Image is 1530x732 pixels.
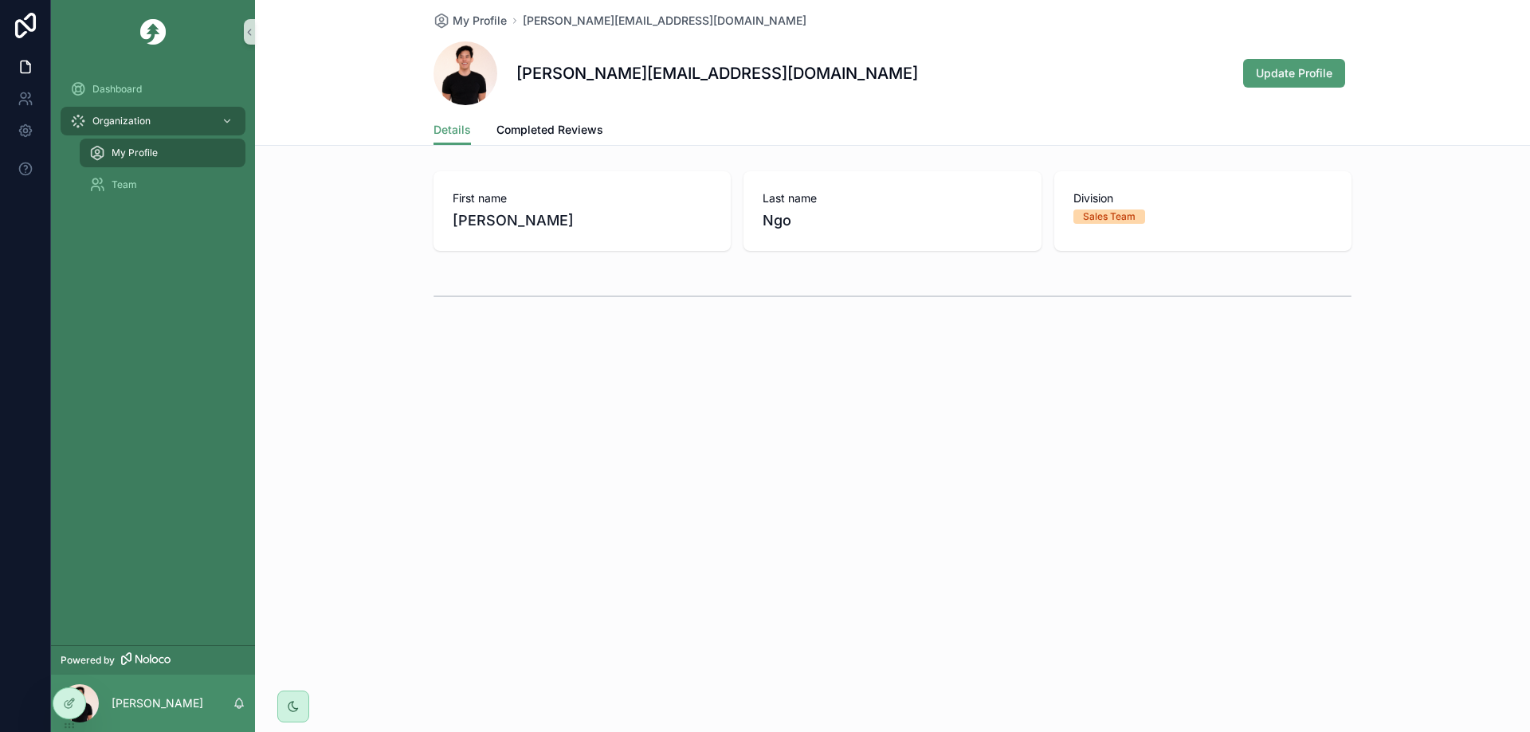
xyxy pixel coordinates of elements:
[763,190,1022,206] span: Last name
[433,122,471,138] span: Details
[453,190,712,206] span: First name
[1256,65,1332,81] span: Update Profile
[516,62,918,84] h1: [PERSON_NAME][EMAIL_ADDRESS][DOMAIN_NAME]
[61,75,245,104] a: Dashboard
[80,139,245,167] a: My Profile
[433,115,471,146] a: Details
[496,122,603,138] span: Completed Reviews
[496,115,603,147] a: Completed Reviews
[140,19,166,45] img: App logo
[80,170,245,199] a: Team
[112,147,158,159] span: My Profile
[92,83,142,96] span: Dashboard
[453,209,712,232] span: [PERSON_NAME]
[1243,59,1345,88] button: Update Profile
[112,178,137,191] span: Team
[61,107,245,135] a: Organization
[61,654,115,667] span: Powered by
[453,13,507,29] span: My Profile
[1083,209,1136,224] div: Sales Team
[112,695,203,711] p: [PERSON_NAME]
[92,115,151,127] span: Organization
[51,64,255,220] div: scrollable content
[1073,190,1332,206] span: Division
[51,645,255,675] a: Powered by
[763,209,1022,232] span: Ngo
[523,13,806,29] a: [PERSON_NAME][EMAIL_ADDRESS][DOMAIN_NAME]
[433,13,507,29] a: My Profile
